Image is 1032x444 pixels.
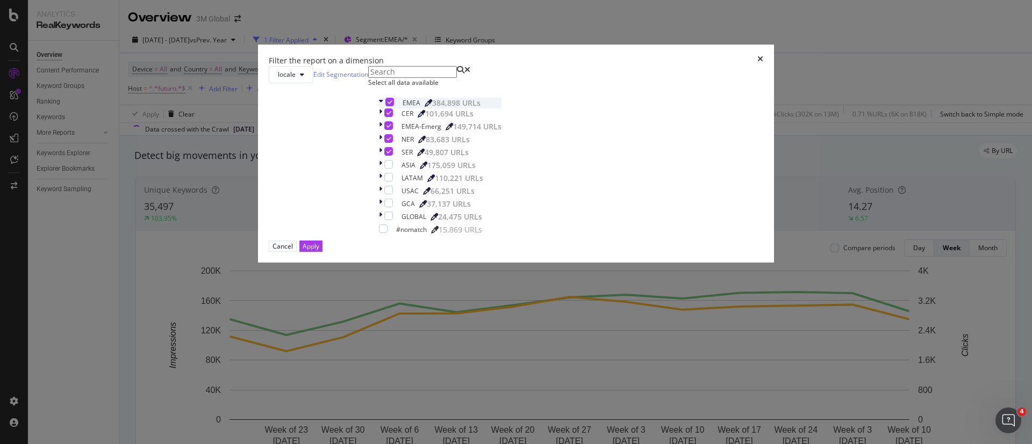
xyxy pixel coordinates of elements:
div: EMEA [403,98,420,107]
div: CER [402,109,413,118]
div: 15,869 URLs [439,224,482,235]
div: USAC [402,186,419,195]
div: Filter the report on a dimension [269,55,384,66]
a: Edit Segmentation [313,69,368,80]
div: 110,221 URLs [435,173,483,184]
div: #nomatch [396,225,427,234]
div: SER [402,148,413,157]
div: modal [258,45,774,263]
div: NER [402,135,414,144]
span: 4 [1017,407,1026,416]
div: 101,694 URLs [425,108,474,119]
div: ASIA [402,161,415,170]
div: EMEA-Emerg [402,122,441,131]
div: Apply [303,242,319,251]
div: 175,059 URLs [427,160,476,171]
div: Cancel [273,242,293,251]
div: 66,251 URLs [431,186,475,196]
button: locale [269,66,313,83]
button: Apply [299,241,322,252]
div: 384,898 URLs [432,98,481,108]
div: GCA [402,199,415,208]
input: Search [368,66,457,78]
div: 49,807 URLs [425,147,469,158]
div: GLOBAL [402,212,426,221]
div: 24,475 URLs [438,212,482,222]
div: LATAM [402,173,423,183]
iframe: Intercom live chat [995,407,1021,433]
button: Cancel [269,241,297,252]
span: locale [278,70,296,79]
div: Select all data available [368,78,512,87]
div: 83,683 URLs [426,134,470,145]
div: times [757,55,763,66]
div: 37,137 URLs [427,199,471,209]
div: 149,714 URLs [453,121,501,132]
